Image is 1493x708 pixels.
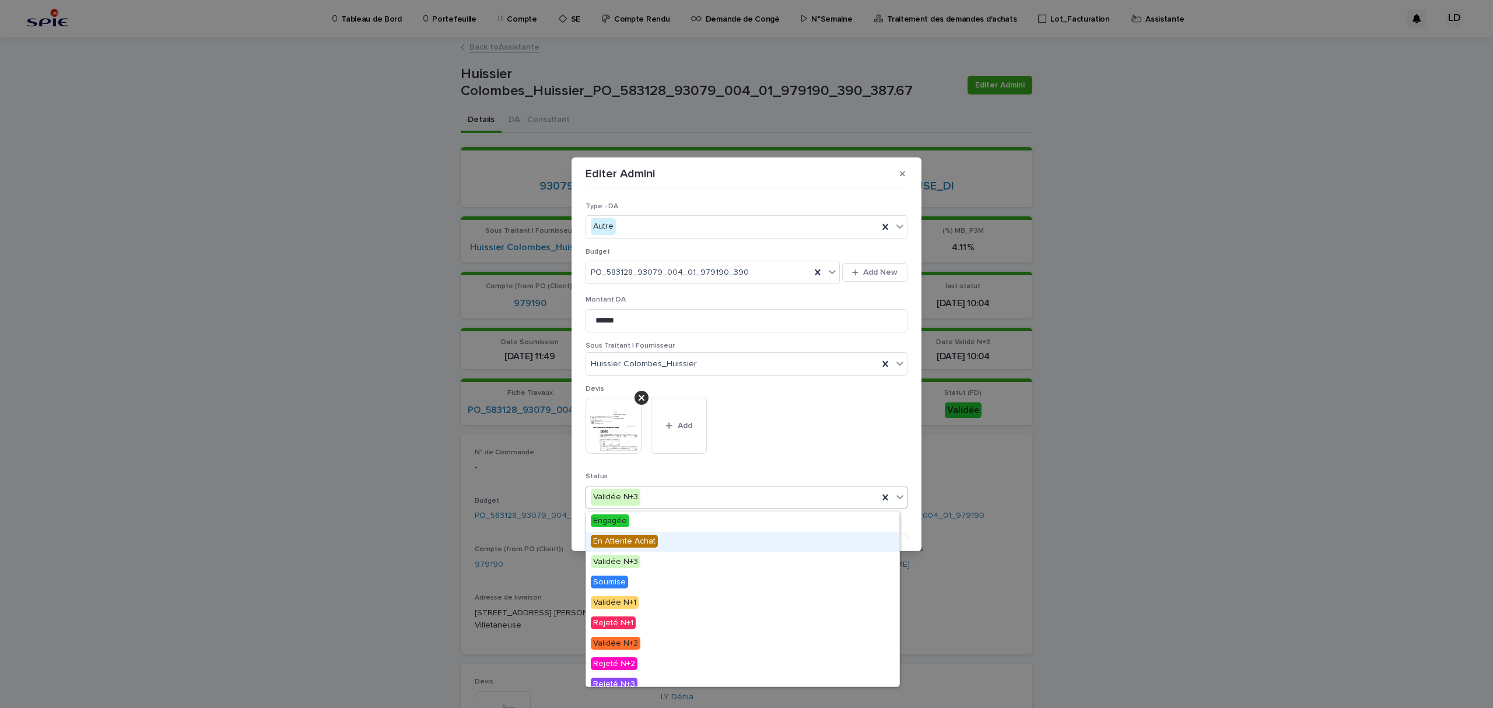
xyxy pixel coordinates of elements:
div: Rejeté N+1 [586,614,899,634]
div: Validée N+3 [586,552,899,573]
div: Validée N+2 [586,634,899,654]
div: Rejeté N+2 [586,654,899,675]
span: Validée N+3 [591,555,640,568]
span: Sous Traitant | Fournisseur [586,342,675,349]
p: Editer Admini [586,167,655,181]
span: Budget [586,248,610,255]
span: En Attente Achat [591,535,658,548]
div: Validée N+1 [586,593,899,614]
div: Validée N+3 [591,489,640,506]
span: Status [586,473,608,480]
span: Rejeté N+3 [591,678,637,691]
span: Rejeté N+2 [591,657,637,670]
span: Validée N+2 [591,637,640,650]
div: Soumise [586,573,899,593]
span: PO_583128_93079_004_01_979190_390 [591,267,749,279]
span: Devis [586,385,604,392]
div: En Attente Achat [586,532,899,552]
span: Engagée [591,514,629,527]
div: Rejeté N+3 [586,675,899,695]
span: Montant DA [586,296,626,303]
span: Add New [863,268,898,276]
button: Add [651,398,707,454]
span: Soumise [591,576,628,588]
span: Type - DA [586,203,618,210]
span: Rejeté N+1 [591,616,636,629]
div: Engagée [586,511,899,532]
span: Huissier Colombes_Huissier [591,358,697,370]
button: Add New [842,263,907,282]
div: Autre [591,218,616,235]
span: Add [678,422,692,430]
span: Validée N+1 [591,596,639,609]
